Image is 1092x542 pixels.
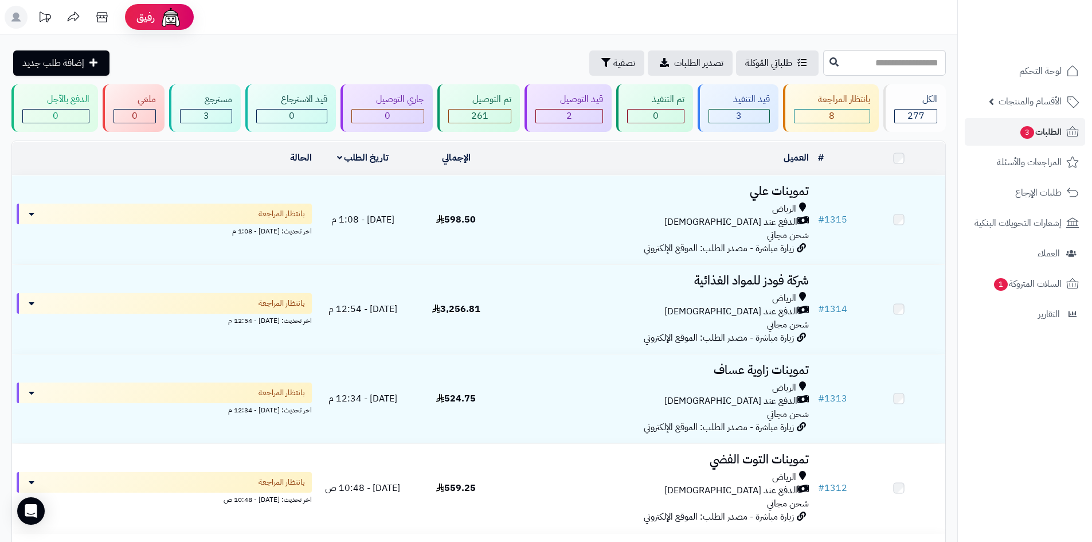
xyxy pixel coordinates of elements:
div: 3 [709,110,769,123]
span: 598.50 [436,213,476,227]
span: الدفع عند [DEMOGRAPHIC_DATA] [664,216,797,229]
div: تم التنفيذ [627,93,684,106]
a: السلات المتروكة1 [965,270,1085,298]
span: # [818,213,824,227]
span: تصفية [613,56,635,70]
span: العملاء [1038,245,1060,262]
a: #1315 [818,213,847,227]
span: إشعارات التحويلات البنكية [974,215,1062,231]
a: قيد الاسترجاع 0 [243,84,338,132]
span: الأقسام والمنتجات [999,93,1062,110]
span: طلبات الإرجاع [1015,185,1062,201]
a: مسترجع 3 [167,84,243,132]
h3: تموينات علي [507,185,809,198]
span: الرياض [772,292,796,305]
a: المراجعات والأسئلة [965,149,1085,176]
div: اخر تحديث: [DATE] - 10:48 ص [17,493,312,505]
span: الرياض [772,471,796,484]
span: شحن مجاني [767,228,809,242]
a: العميل [784,151,809,165]
span: زيارة مباشرة - مصدر الطلب: الموقع الإلكتروني [644,241,794,255]
span: 3 [1020,126,1034,139]
a: ملغي 0 [100,84,167,132]
a: تحديثات المنصة [30,6,59,32]
span: 0 [132,109,138,123]
span: 261 [471,109,488,123]
span: بانتظار المراجعة [259,477,305,488]
span: زيارة مباشرة - مصدر الطلب: الموقع الإلكتروني [644,420,794,434]
span: 2 [566,109,572,123]
span: 277 [907,109,925,123]
div: 0 [114,110,156,123]
a: تم التوصيل 261 [435,84,523,132]
span: 8 [829,109,835,123]
a: تاريخ الطلب [337,151,389,165]
div: جاري التوصيل [351,93,424,106]
span: # [818,392,824,405]
span: 3,256.81 [432,302,480,316]
div: تم التوصيل [448,93,512,106]
div: اخر تحديث: [DATE] - 12:54 م [17,314,312,326]
span: بانتظار المراجعة [259,298,305,309]
span: الدفع عند [DEMOGRAPHIC_DATA] [664,484,797,497]
span: إضافة طلب جديد [22,56,84,70]
a: لوحة التحكم [965,57,1085,85]
a: الحالة [290,151,312,165]
span: # [818,481,824,495]
span: لوحة التحكم [1019,63,1062,79]
span: تصدير الطلبات [674,56,723,70]
span: # [818,302,824,316]
div: 8 [794,110,870,123]
span: شحن مجاني [767,407,809,421]
span: رفيق [136,10,155,24]
h3: شركة فودز للمواد الغذائية [507,274,809,287]
span: شحن مجاني [767,318,809,332]
div: 0 [628,110,684,123]
a: #1313 [818,392,847,405]
span: [DATE] - 12:54 م [328,302,397,316]
a: قيد التنفيذ 3 [695,84,781,132]
span: زيارة مباشرة - مصدر الطلب: الموقع الإلكتروني [644,331,794,345]
a: جاري التوصيل 0 [338,84,435,132]
span: 524.75 [436,392,476,405]
a: إشعارات التحويلات البنكية [965,209,1085,237]
a: العملاء [965,240,1085,267]
span: 0 [653,109,659,123]
div: ملغي [113,93,156,106]
a: قيد التوصيل 2 [522,84,614,132]
div: بانتظار المراجعة [794,93,871,106]
div: 3 [181,110,232,123]
div: الدفع بالآجل [22,93,89,106]
div: اخر تحديث: [DATE] - 1:08 م [17,224,312,236]
a: #1312 [818,481,847,495]
span: المراجعات والأسئلة [997,154,1062,170]
h3: تموينات زاوية عساف [507,364,809,377]
div: قيد التوصيل [535,93,603,106]
span: الرياض [772,202,796,216]
span: التقارير [1038,306,1060,322]
div: اخر تحديث: [DATE] - 12:34 م [17,403,312,415]
span: [DATE] - 12:34 م [328,392,397,405]
a: تم التنفيذ 0 [614,84,695,132]
span: الدفع عند [DEMOGRAPHIC_DATA] [664,395,797,408]
a: الكل277 [881,84,948,132]
span: 3 [203,109,209,123]
span: 0 [53,109,58,123]
div: 2 [536,110,602,123]
span: الدفع عند [DEMOGRAPHIC_DATA] [664,305,797,318]
div: قيد التنفيذ [709,93,770,106]
a: طلباتي المُوكلة [736,50,819,76]
span: 0 [385,109,390,123]
a: التقارير [965,301,1085,328]
span: الرياض [772,381,796,395]
a: الدفع بالآجل 0 [9,84,100,132]
div: 0 [23,110,89,123]
span: بانتظار المراجعة [259,387,305,399]
a: # [818,151,824,165]
a: الطلبات3 [965,118,1085,146]
div: قيد الاسترجاع [256,93,327,106]
div: الكل [894,93,937,106]
div: 261 [449,110,511,123]
div: 0 [352,110,424,123]
a: إضافة طلب جديد [13,50,109,76]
